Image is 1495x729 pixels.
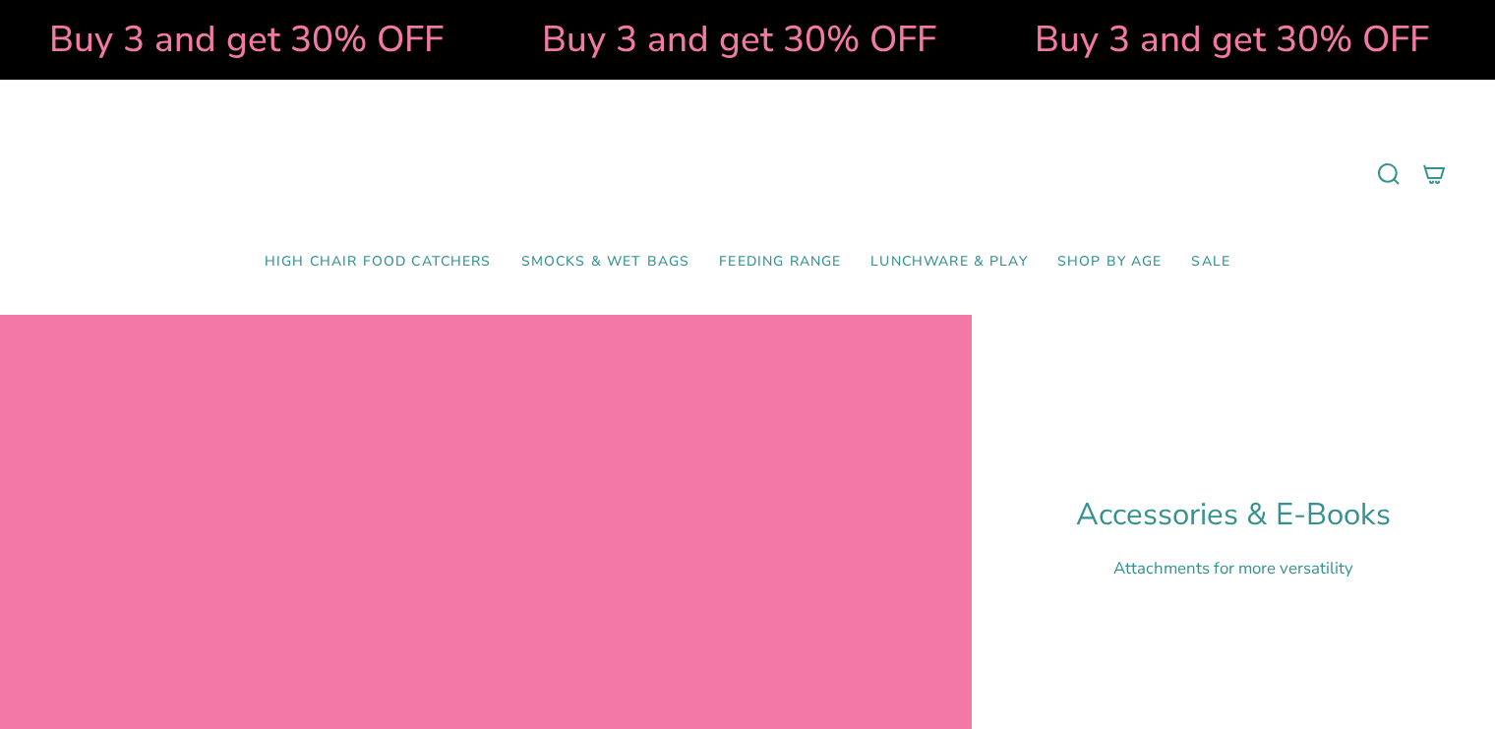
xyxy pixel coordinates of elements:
a: Smocks & Wet Bags [507,239,705,285]
strong: Buy 3 and get 30% OFF [1031,15,1425,64]
span: High Chair Food Catchers [265,254,492,271]
strong: Buy 3 and get 30% OFF [45,15,440,64]
span: Smocks & Wet Bags [521,254,690,271]
span: Feeding Range [719,254,841,271]
a: Lunchware & Play [856,239,1042,285]
a: High Chair Food Catchers [250,239,507,285]
p: Attachments for more versatility [1076,557,1391,579]
a: SALE [1176,239,1245,285]
span: Lunchware & Play [870,254,1027,271]
h1: Accessories & E-Books [1076,497,1391,533]
a: Shop by Age [1043,239,1177,285]
a: Mumma’s Little Helpers [578,109,918,239]
span: SALE [1191,254,1230,271]
a: Feeding Range [704,239,856,285]
span: Shop by Age [1057,254,1163,271]
strong: Buy 3 and get 30% OFF [538,15,932,64]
